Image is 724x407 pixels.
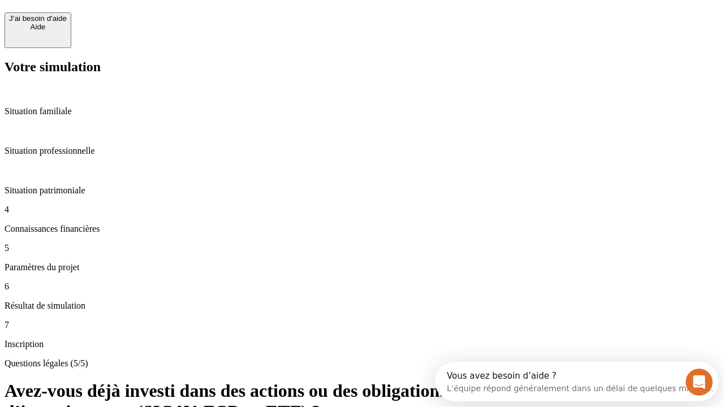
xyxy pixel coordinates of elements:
[5,12,71,48] button: J’ai besoin d'aideAide
[5,282,719,292] p: 6
[12,10,278,19] div: Vous avez besoin d’aide ?
[5,205,719,215] p: 4
[686,369,713,396] iframe: Intercom live chat
[5,262,719,272] p: Paramètres du projet
[5,224,719,234] p: Connaissances financières
[435,362,718,401] iframe: Intercom live chat discovery launcher
[12,19,278,31] div: L’équipe répond généralement dans un délai de quelques minutes.
[5,59,719,75] h2: Votre simulation
[9,23,67,31] div: Aide
[9,14,67,23] div: J’ai besoin d'aide
[5,301,719,311] p: Résultat de simulation
[5,358,719,369] p: Questions légales (5/5)
[5,339,719,349] p: Inscription
[5,5,312,36] div: Ouvrir le Messenger Intercom
[5,185,719,196] p: Situation patrimoniale
[5,320,719,330] p: 7
[5,106,719,116] p: Situation familiale
[5,243,719,253] p: 5
[5,146,719,156] p: Situation professionnelle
